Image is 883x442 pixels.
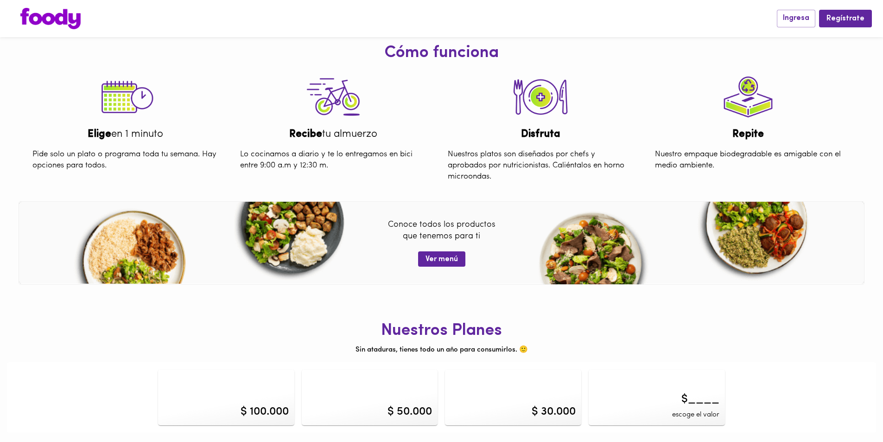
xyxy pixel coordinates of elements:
span: Regístrate [826,14,864,23]
span: escoge el valor [672,410,719,420]
b: Repite [732,129,764,140]
h1: Cómo funciona [7,44,876,63]
span: Sin ataduras, tienes todo un año para consumirlos. 🙂 [356,346,528,353]
div: $ 100.000 [241,404,289,420]
b: Elige [88,129,111,140]
h1: Nuestros Planes [7,322,876,340]
button: Ver menú [418,251,465,267]
button: Ingresa [777,10,815,27]
img: tutorial-step-3.png [301,67,366,128]
span: Ingresa [783,14,809,23]
div: tu almuerzo [233,127,433,141]
iframe: Messagebird Livechat Widget [829,388,874,433]
span: Ver menú [426,255,458,264]
img: tutorial-step-4.png [716,67,781,128]
img: logo.png [20,8,81,29]
b: Recibe [289,129,322,140]
p: Conoce todos los productos que tenemos para ti [331,219,552,249]
div: $ 30.000 [532,404,576,420]
span: $____ [681,391,719,407]
button: Regístrate [819,10,872,27]
b: Disfruta [521,129,560,140]
div: $ 50.000 [388,404,432,420]
img: tutorial-step-2.png [508,67,573,128]
div: Nuestros platos son diseñados por chefs y aprobados por nutricionistas. Caliéntalos en horno micr... [441,142,641,190]
img: tutorial-step-1.png [93,67,158,128]
div: Pide solo un plato o programa toda tu semana. Hay opciones para todos. [25,142,226,179]
div: Nuestro empaque biodegradable es amigable con el medio ambiente. [648,142,848,179]
div: en 1 minuto [25,127,226,141]
div: Lo cocinamos a diario y te lo entregamos en bici entre 9:00 a.m y 12:30 m. [233,142,433,179]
